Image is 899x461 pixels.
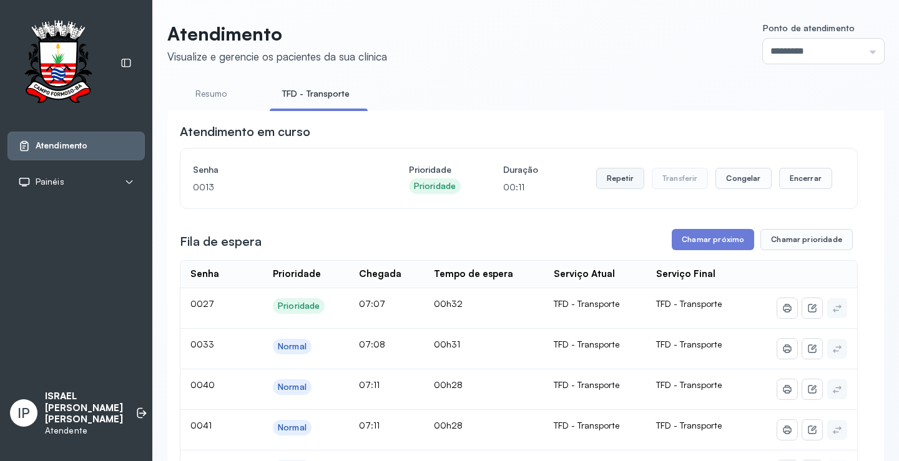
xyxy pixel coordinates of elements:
button: Repetir [596,168,644,189]
div: TFD - Transporte [554,420,637,431]
h3: Fila de espera [180,233,262,250]
span: 00h28 [434,420,463,430]
span: TFD - Transporte [656,379,722,390]
span: 07:08 [359,339,385,349]
a: TFD - Transporte [270,84,363,104]
span: Ponto de atendimento [763,22,855,33]
div: TFD - Transporte [554,298,637,309]
span: Atendimento [36,140,87,151]
p: Atendente [45,425,123,436]
div: Prioridade [273,268,321,280]
img: Logotipo do estabelecimento [13,20,103,107]
span: TFD - Transporte [656,298,722,309]
h4: Duração [503,161,538,178]
div: Senha [190,268,219,280]
span: 0033 [190,339,214,349]
a: Resumo [167,84,255,104]
div: Normal [278,422,307,433]
span: IP [17,405,30,421]
span: 00h28 [434,379,463,390]
div: Normal [278,382,307,392]
div: TFD - Transporte [554,339,637,350]
div: TFD - Transporte [554,379,637,391]
span: 0027 [190,298,214,309]
button: Congelar [715,168,771,189]
div: Visualize e gerencie os pacientes da sua clínica [167,50,387,63]
button: Chamar prioridade [760,229,853,250]
div: Prioridade [278,301,320,311]
span: 00h32 [434,298,463,309]
p: Atendimento [167,22,387,45]
h4: Senha [193,161,366,178]
div: Chegada [359,268,401,280]
div: Prioridade [414,181,456,192]
span: TFD - Transporte [656,420,722,430]
span: 07:11 [359,420,380,430]
button: Encerrar [779,168,832,189]
span: TFD - Transporte [656,339,722,349]
p: ISRAEL [PERSON_NAME] [PERSON_NAME] [45,391,123,425]
h4: Prioridade [409,161,461,178]
a: Atendimento [18,140,134,152]
div: Tempo de espera [434,268,513,280]
span: 0040 [190,379,215,390]
div: Serviço Atual [554,268,615,280]
button: Chamar próximo [672,229,754,250]
span: 07:07 [359,298,385,309]
div: Serviço Final [656,268,715,280]
span: 00h31 [434,339,460,349]
span: Painéis [36,177,64,187]
h3: Atendimento em curso [180,123,310,140]
div: Normal [278,341,307,352]
span: 0041 [190,420,212,430]
button: Transferir [652,168,709,189]
p: 0013 [193,178,366,196]
span: 07:11 [359,379,380,390]
p: 00:11 [503,178,538,196]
